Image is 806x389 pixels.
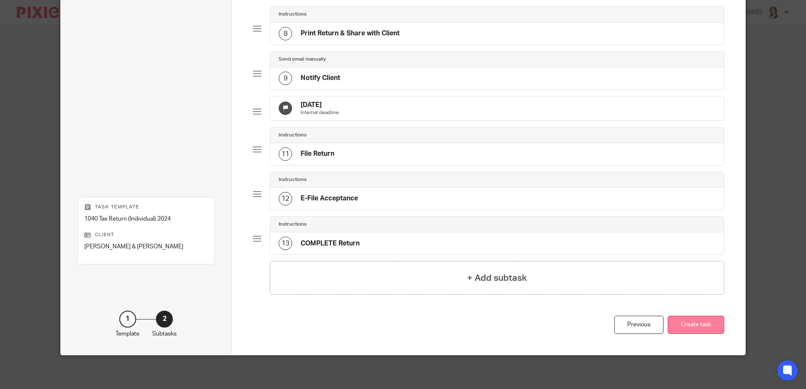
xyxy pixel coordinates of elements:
p: 1040 Tax Return (Individual) 2024 [84,215,208,223]
div: 2 [156,311,173,328]
h4: Print Return & Share with Client [301,29,400,38]
h4: Instructions [279,132,306,139]
div: 13 [279,237,292,250]
div: Previous [614,316,664,334]
h4: Instructions [279,221,306,228]
h4: [DATE] [301,101,339,109]
div: 12 [279,192,292,205]
div: 9 [279,72,292,85]
p: [PERSON_NAME] & [PERSON_NAME] [84,242,208,251]
p: Internal deadline [301,109,339,116]
h4: COMPLETE Return [301,239,360,248]
h4: Instructions [279,11,306,18]
h4: Send email manually [279,56,326,63]
div: 1 [119,311,136,328]
div: 8 [279,27,292,40]
h4: + Add subtask [467,272,527,285]
h4: Instructions [279,176,306,183]
p: Task template [84,204,208,210]
h4: File Return [301,149,334,158]
p: Client [84,232,208,238]
div: 11 [279,147,292,161]
p: Subtasks [152,330,177,338]
h4: Notify Client [301,74,340,83]
h4: E-File Acceptance [301,194,358,203]
p: Template [116,330,140,338]
button: Create task [668,316,724,334]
